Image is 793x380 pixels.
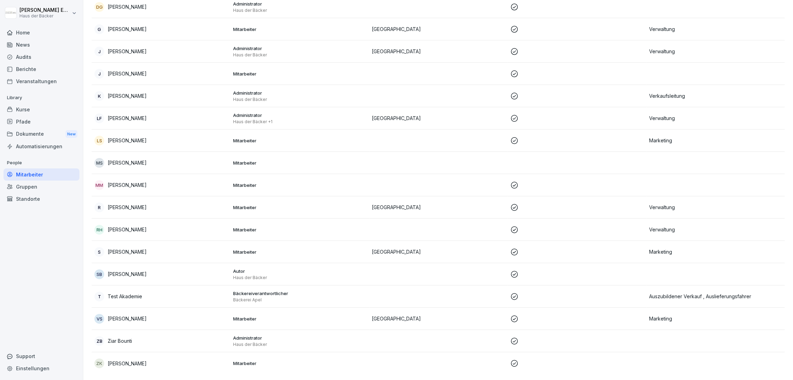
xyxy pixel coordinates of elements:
div: T [94,292,104,301]
p: Administrator [233,45,366,52]
p: Mitarbeiter [233,316,366,322]
p: Haus der Bäcker [233,8,366,13]
a: News [3,39,79,51]
p: [PERSON_NAME] [108,159,147,166]
p: [PERSON_NAME] [108,270,147,278]
a: Mitarbeiter [3,168,79,181]
p: [PERSON_NAME] [108,114,147,122]
p: Bäckerei Apel [233,297,366,303]
div: J [94,47,104,56]
a: Pfade [3,116,79,128]
div: J [94,69,104,79]
p: Mitarbeiter [233,360,366,366]
p: Mitarbeiter [233,137,366,144]
p: Marketing [649,248,782,255]
p: Library [3,92,79,103]
p: [GEOGRAPHIC_DATA] [372,25,505,33]
a: Automatisierungen [3,140,79,152]
p: Test Akademie [108,293,142,300]
div: G [94,24,104,34]
div: K [94,91,104,101]
p: [PERSON_NAME] [108,92,147,100]
a: Audits [3,51,79,63]
p: Verwaltung [649,114,782,122]
p: Haus der Bäcker [233,97,366,102]
p: Mitarbeiter [233,227,366,233]
a: Einstellungen [3,362,79,374]
p: Verkaufsleitung [649,92,782,100]
p: Administrator [233,1,366,7]
p: [PERSON_NAME] [108,3,147,10]
p: Verwaltung [649,226,782,233]
a: Home [3,26,79,39]
div: DG [94,2,104,12]
p: [PERSON_NAME] [108,204,147,211]
div: ZB [94,336,104,346]
div: Support [3,350,79,362]
a: DokumenteNew [3,128,79,141]
div: MM [94,180,104,190]
a: Gruppen [3,181,79,193]
p: [PERSON_NAME] [108,137,147,144]
p: Haus der Bäcker [233,275,366,280]
p: Mitarbeiter [233,182,366,188]
p: Haus der Bäcker [233,342,366,347]
p: Administrator [233,112,366,118]
p: Ziar Bounti [108,337,132,345]
div: S [94,247,104,257]
p: [GEOGRAPHIC_DATA] [372,114,505,122]
p: [PERSON_NAME] [108,48,147,55]
p: Verwaltung [649,25,782,33]
div: VS [94,314,104,324]
p: Administrator [233,335,366,341]
p: Mitarbeiter [233,71,366,77]
p: [GEOGRAPHIC_DATA] [372,248,505,255]
p: [GEOGRAPHIC_DATA] [372,315,505,322]
div: ZK [94,358,104,368]
p: [PERSON_NAME] [108,248,147,255]
p: Bäckereiverantwortlicher [233,290,366,296]
p: Auszubildener Verkauf , Auslieferungsfahrer [649,293,782,300]
p: Autor [233,268,366,274]
p: [PERSON_NAME] [108,70,147,77]
p: [PERSON_NAME] [108,181,147,189]
div: RH [94,225,104,235]
p: [PERSON_NAME] [108,315,147,322]
div: New [66,130,77,138]
p: Verwaltung [649,48,782,55]
p: [GEOGRAPHIC_DATA] [372,204,505,211]
div: Dokumente [3,128,79,141]
p: [PERSON_NAME] Ehlerding [20,7,70,13]
a: Veranstaltungen [3,75,79,87]
div: MS [94,158,104,168]
div: LF [94,113,104,123]
p: [PERSON_NAME] [108,360,147,367]
p: Haus der Bäcker +1 [233,119,366,125]
p: Administrator [233,90,366,96]
p: Marketing [649,137,782,144]
p: [PERSON_NAME] [108,25,147,33]
p: Haus der Bäcker [233,52,366,58]
p: Mitarbeiter [233,249,366,255]
p: [GEOGRAPHIC_DATA] [372,48,505,55]
p: Verwaltung [649,204,782,211]
p: Haus der Bäcker [20,14,70,18]
p: Mitarbeiter [233,26,366,32]
div: LS [94,136,104,145]
p: [PERSON_NAME] [108,226,147,233]
a: Kurse [3,103,79,116]
div: R [94,203,104,212]
a: Berichte [3,63,79,75]
p: Mitarbeiter [233,204,366,211]
p: Marketing [649,315,782,322]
